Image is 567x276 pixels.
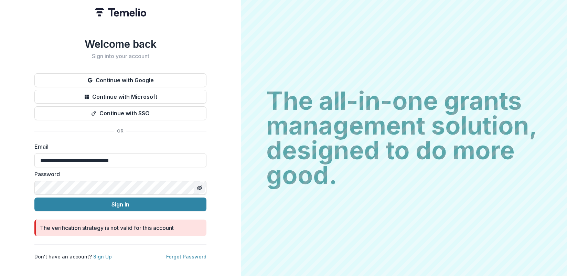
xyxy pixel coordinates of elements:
[34,198,206,211] button: Sign In
[34,90,206,104] button: Continue with Microsoft
[34,38,206,50] h1: Welcome back
[34,106,206,120] button: Continue with SSO
[166,254,206,259] a: Forgot Password
[34,170,202,178] label: Password
[93,254,112,259] a: Sign Up
[194,182,205,193] button: Toggle password visibility
[34,73,206,87] button: Continue with Google
[40,224,174,232] div: The verification strategy is not valid for this account
[34,253,112,260] p: Don't have an account?
[34,53,206,60] h2: Sign into your account
[34,142,202,151] label: Email
[95,8,146,17] img: Temelio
